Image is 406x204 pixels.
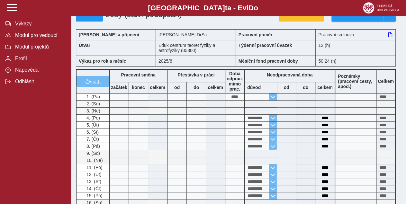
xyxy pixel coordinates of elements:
span: 7. (Čt) [85,137,99,142]
b: Celkem [378,79,394,84]
span: 9. (So) [85,151,100,156]
b: [PERSON_NAME] a příjmení [79,32,139,37]
b: Doba odprac. mimo prac. [227,71,243,92]
span: D [248,4,254,12]
span: Nápověda [13,67,65,73]
span: 13. (St) [85,179,101,184]
b: do [187,85,206,90]
div: Eduk centrum teoret fyziky a astrofyziky (05300) [156,40,236,56]
span: 14. (Čt) [85,186,102,191]
b: důvod [247,85,261,90]
span: Profil [13,56,65,61]
div: Pracovní smlouva [316,29,396,40]
b: Výkaz pro rok a měsíc [79,58,126,64]
span: 4. (Po) [85,115,100,120]
span: 8. (Pá) [85,144,100,149]
span: Modul pro vedoucí [13,32,65,38]
span: o [254,4,258,12]
b: celkem [315,85,335,90]
b: Přestávka v práci [177,72,214,77]
b: od [277,85,296,90]
b: do [296,85,315,90]
button: vrátit [77,76,109,87]
span: 10. (Ne) [85,158,103,163]
b: Pracovní směna [121,72,155,77]
span: 15. (Pá) [85,193,103,198]
b: konec [129,85,148,90]
span: Modul projektů [13,44,65,50]
span: t [225,4,227,12]
img: logo_web_su.png [363,2,399,13]
span: 11. (Po) [85,165,103,170]
span: 5. (Út) [85,122,99,128]
b: Útvar [79,43,90,48]
span: 6. (St) [85,129,99,135]
div: 2025/8 [156,56,236,67]
span: Odhlásit [13,79,65,84]
b: celkem [206,85,225,90]
span: 12. (Út) [85,172,102,177]
div: [PERSON_NAME] DrSc. [156,29,236,40]
b: Pracovní poměr [239,32,273,37]
span: 1. (Pá) [85,94,100,99]
span: vrátit [90,79,101,84]
b: Poznámky (pracovní cesty, apod.) [335,74,376,89]
b: [GEOGRAPHIC_DATA] a - Evi [19,4,387,12]
div: 12 (h) [316,40,396,56]
b: Týdenní pracovní úvazek [239,43,292,48]
span: Výkazy [13,21,65,27]
b: od [167,85,186,90]
b: celkem [148,85,167,90]
b: Neodpracovaná doba [267,72,312,77]
div: 50:24 (h) [316,56,396,67]
span: 3. (Ne) [85,108,100,113]
b: začátek [110,85,129,90]
b: Měsíční fond pracovní doby [239,58,298,64]
span: 2. (So) [85,101,100,106]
